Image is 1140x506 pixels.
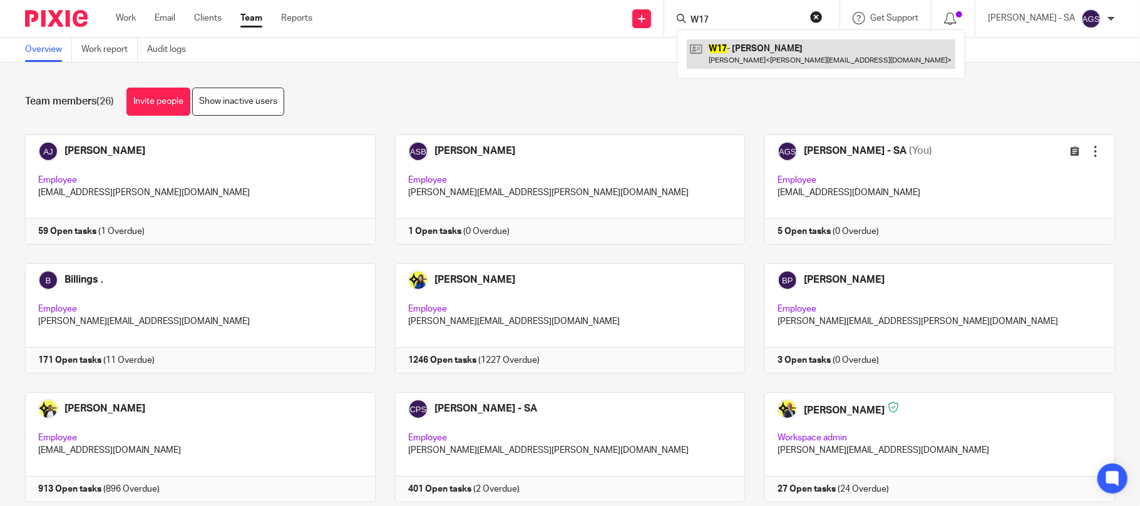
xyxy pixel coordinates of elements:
[147,38,195,62] a: Audit logs
[988,12,1075,24] p: [PERSON_NAME] - SA
[25,38,72,62] a: Overview
[1081,9,1101,29] img: svg%3E
[192,88,284,116] a: Show inactive users
[81,38,138,62] a: Work report
[281,12,312,24] a: Reports
[116,12,136,24] a: Work
[96,96,114,106] span: (26)
[194,12,222,24] a: Clients
[240,12,262,24] a: Team
[25,10,88,27] img: Pixie
[126,88,190,116] a: Invite people
[870,14,918,23] span: Get Support
[689,15,802,26] input: Search
[155,12,175,24] a: Email
[25,95,114,108] h1: Team members
[810,11,823,23] button: Clear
